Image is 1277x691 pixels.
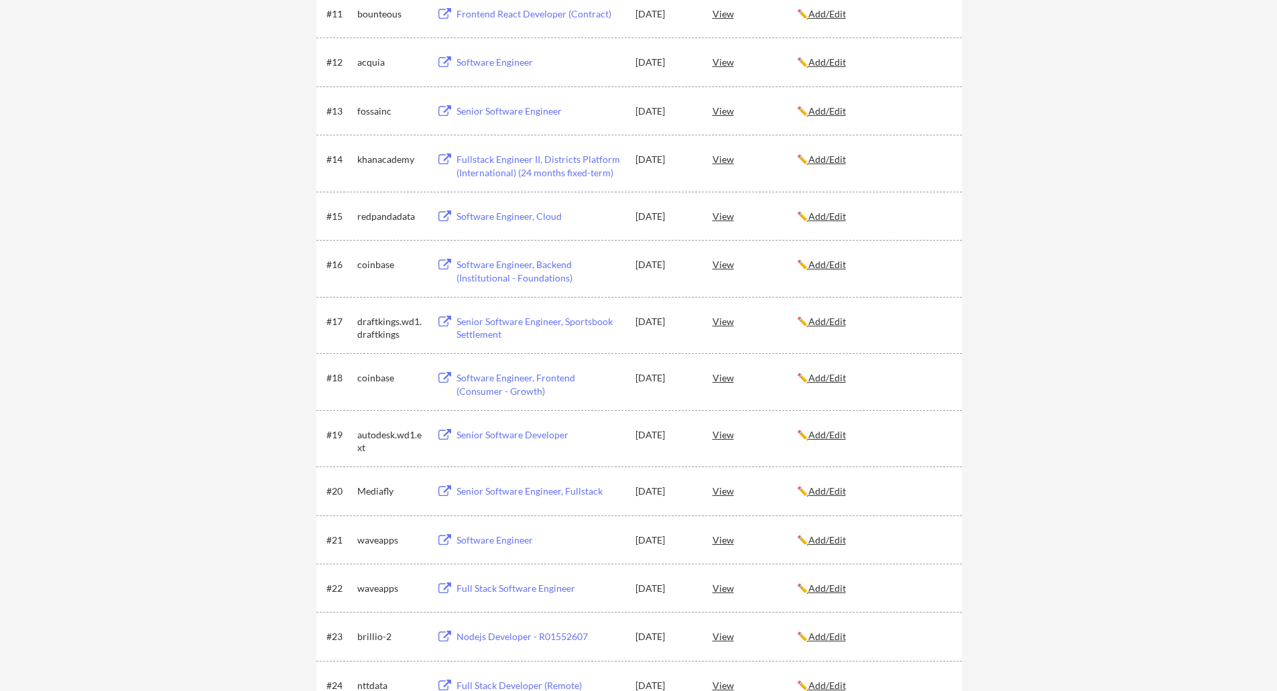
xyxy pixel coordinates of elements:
u: Add/Edit [808,485,846,497]
div: View [713,204,797,228]
div: ✏️ [797,485,950,498]
u: Add/Edit [808,56,846,68]
div: acquia [357,56,424,69]
div: View [713,252,797,276]
div: #21 [326,533,353,547]
u: Add/Edit [808,259,846,270]
div: bounteous [357,7,424,21]
div: Software Engineer [457,533,623,547]
u: Add/Edit [808,631,846,642]
div: [DATE] [635,56,694,69]
div: [DATE] [635,630,694,643]
div: khanacademy [357,153,424,166]
div: ✏️ [797,56,950,69]
div: [DATE] [635,485,694,498]
div: Software Engineer [457,56,623,69]
div: View [713,50,797,74]
div: #20 [326,485,353,498]
div: #22 [326,582,353,595]
div: [DATE] [635,582,694,595]
div: #11 [326,7,353,21]
div: ✏️ [797,105,950,118]
u: Add/Edit [808,582,846,594]
div: Nodejs Developer - R01552607 [457,630,623,643]
div: #17 [326,315,353,328]
div: #18 [326,371,353,385]
div: View [713,422,797,446]
div: View [713,479,797,503]
div: [DATE] [635,105,694,118]
div: [DATE] [635,7,694,21]
div: [DATE] [635,153,694,166]
u: Add/Edit [808,153,846,165]
div: #12 [326,56,353,69]
div: View [713,309,797,333]
div: coinbase [357,371,424,385]
div: Senior Software Engineer, Fullstack [457,485,623,498]
div: #19 [326,428,353,442]
div: View [713,624,797,648]
div: View [713,365,797,389]
div: waveapps [357,582,424,595]
div: ✏️ [797,210,950,223]
u: Add/Edit [808,680,846,691]
div: Senior Software Developer [457,428,623,442]
div: View [713,576,797,600]
u: Add/Edit [808,105,846,117]
div: Software Engineer, Backend (Institutional - Foundations) [457,258,623,284]
div: [DATE] [635,533,694,547]
div: #14 [326,153,353,166]
div: ✏️ [797,428,950,442]
div: ✏️ [797,315,950,328]
div: waveapps [357,533,424,547]
div: autodesk.wd1.ext [357,428,424,454]
div: draftkings.wd1.draftkings [357,315,424,341]
div: ✏️ [797,371,950,385]
div: Software Engineer, Cloud [457,210,623,223]
div: ✏️ [797,630,950,643]
div: View [713,527,797,552]
div: View [713,147,797,171]
div: Frontend React Developer (Contract) [457,7,623,21]
div: Senior Software Engineer [457,105,623,118]
div: [DATE] [635,371,694,385]
u: Add/Edit [808,372,846,383]
div: #15 [326,210,353,223]
u: Add/Edit [808,316,846,327]
div: View [713,1,797,25]
div: ✏️ [797,258,950,271]
u: Add/Edit [808,210,846,222]
div: [DATE] [635,258,694,271]
div: coinbase [357,258,424,271]
div: #13 [326,105,353,118]
div: Fullstack Engineer II, Districts Platform (International) (24 months fixed-term) [457,153,623,179]
div: View [713,99,797,123]
u: Add/Edit [808,429,846,440]
div: fossainc [357,105,424,118]
u: Add/Edit [808,534,846,546]
div: redpandadata [357,210,424,223]
div: [DATE] [635,210,694,223]
div: ✏️ [797,7,950,21]
div: ✏️ [797,533,950,547]
div: Software Engineer, Frontend (Consumer - Growth) [457,371,623,397]
div: ✏️ [797,153,950,166]
div: ✏️ [797,582,950,595]
div: [DATE] [635,428,694,442]
div: Full Stack Software Engineer [457,582,623,595]
div: [DATE] [635,315,694,328]
div: Senior Software Engineer, Sportsbook Settlement [457,315,623,341]
div: #16 [326,258,353,271]
div: brillio-2 [357,630,424,643]
u: Add/Edit [808,8,846,19]
div: #23 [326,630,353,643]
div: Mediafly [357,485,424,498]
